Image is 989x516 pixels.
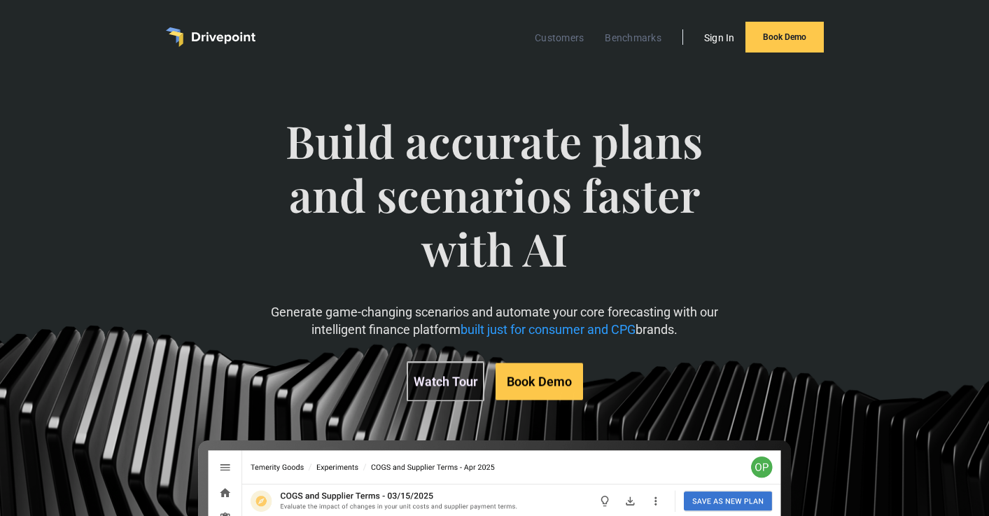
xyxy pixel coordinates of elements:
a: Customers [528,29,591,47]
a: Watch Tour [406,361,484,401]
a: Sign In [697,29,742,47]
a: Benchmarks [598,29,668,47]
a: Book Demo [745,22,824,53]
a: Book Demo [495,363,582,400]
span: Build accurate plans and scenarios faster with AI [271,114,719,303]
span: built just for consumer and CPG [461,323,636,337]
p: Generate game-changing scenarios and automate your core forecasting with our intelligent finance ... [271,303,719,338]
a: home [166,27,255,47]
